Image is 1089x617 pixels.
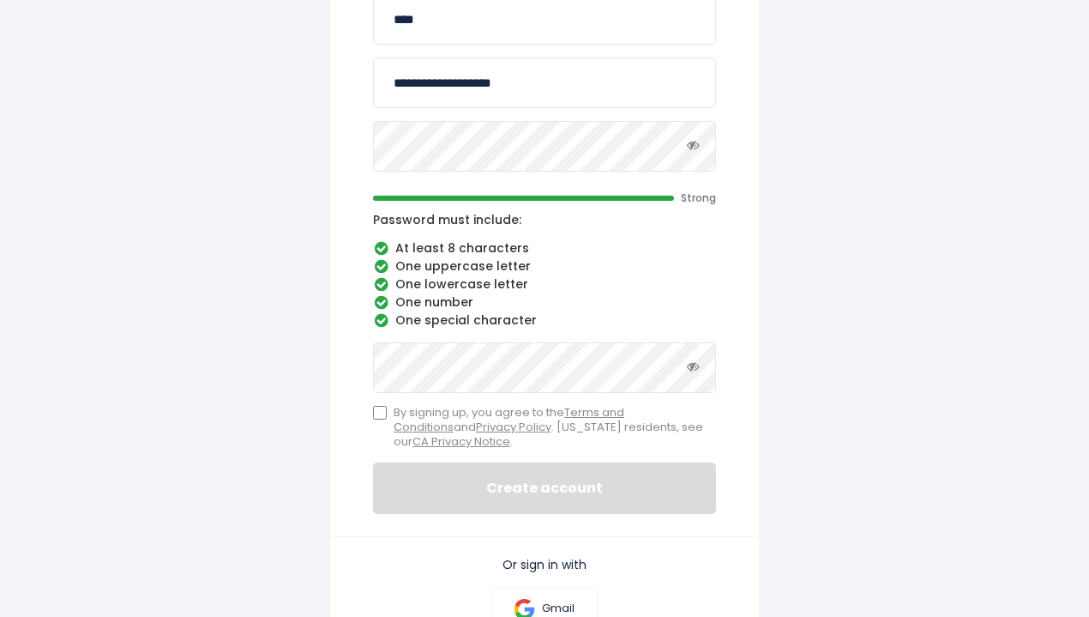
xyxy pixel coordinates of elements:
li: One special character [373,313,716,329]
p: Password must include: [373,212,716,227]
p: Gmail [542,602,575,616]
i: Toggle password visibility [687,139,699,151]
span: Strong [681,191,716,205]
input: By signing up, you agree to theTerms and ConditionsandPrivacy Policy. [US_STATE] residents, see o... [373,406,387,420]
p: Or sign in with [373,557,716,572]
span: By signing up, you agree to the and . [US_STATE] residents, see our . [394,406,716,450]
button: Create account [373,463,716,514]
li: One uppercase letter [373,259,716,275]
a: Privacy Policy [476,419,551,435]
li: One lowercase letter [373,277,716,293]
li: One number [373,295,716,311]
a: Terms and Conditions [394,404,624,435]
li: At least 8 characters [373,241,716,257]
a: CA Privacy Notice [412,433,510,450]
